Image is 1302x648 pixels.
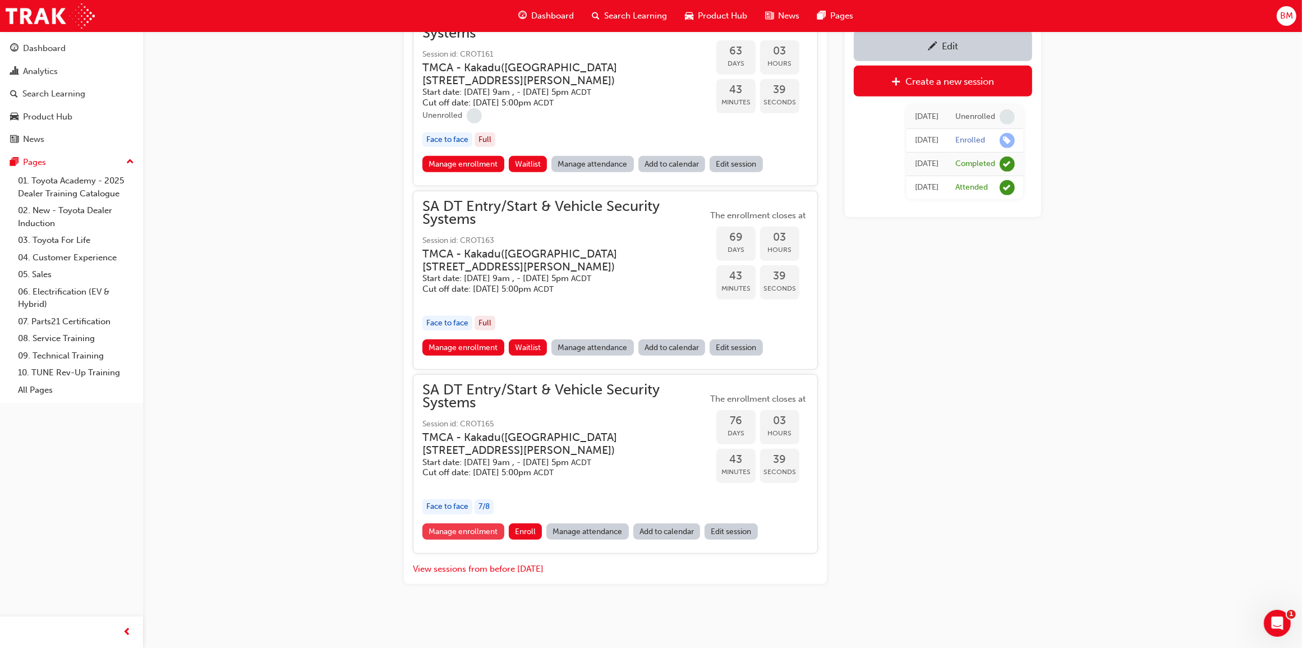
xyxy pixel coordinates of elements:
[716,84,756,96] span: 43
[707,393,808,406] span: The enrollment closes at
[716,453,756,466] span: 43
[422,499,472,514] div: Face to face
[716,57,756,70] span: Days
[422,48,707,61] span: Session id: CROT161
[676,4,756,27] a: car-iconProduct Hub
[760,270,799,283] span: 39
[955,135,985,146] div: Enrolled
[1000,133,1015,148] span: learningRecordVerb_ENROLL-icon
[583,4,676,27] a: search-iconSearch Learning
[13,347,139,365] a: 09. Technical Training
[716,96,756,109] span: Minutes
[716,231,756,244] span: 69
[760,84,799,96] span: 39
[915,134,938,147] div: Tue Aug 05 2025 11:31:54 GMT+0930 (Australian Central Standard Time)
[638,339,706,356] a: Add to calendar
[705,523,758,540] a: Edit session
[1280,10,1293,22] span: BM
[413,563,544,576] button: View sessions from before [DATE]
[778,10,799,22] span: News
[10,135,19,145] span: news-icon
[1000,109,1015,125] span: learningRecordVerb_NONE-icon
[4,152,139,173] button: Pages
[422,61,689,88] h3: TMCA - Kakadu ( [GEOGRAPHIC_DATA][STREET_ADDRESS][PERSON_NAME] )
[710,156,763,172] a: Edit session
[422,431,689,457] h3: TMCA - Kakadu ( [GEOGRAPHIC_DATA][STREET_ADDRESS][PERSON_NAME] )
[13,232,139,249] a: 03. Toyota For Life
[854,66,1032,96] a: Create a new session
[422,98,689,108] h5: Cut off date: [DATE] 5:00pm
[4,61,139,82] a: Analytics
[854,30,1032,61] a: Edit
[422,87,689,98] h5: Start date: [DATE] 9am , - [DATE] 5pm
[533,284,554,294] span: Australian Central Daylight Time ACDT
[716,282,756,295] span: Minutes
[515,527,536,536] span: Enroll
[23,111,72,123] div: Product Hub
[10,67,19,77] span: chart-icon
[475,316,495,331] div: Full
[551,156,634,172] a: Manage attendance
[928,42,937,53] span: pencil-icon
[638,156,706,172] a: Add to calendar
[422,247,689,274] h3: TMCA - Kakadu ( [GEOGRAPHIC_DATA][STREET_ADDRESS][PERSON_NAME] )
[571,274,591,283] span: Australian Central Daylight Time ACDT
[13,330,139,347] a: 08. Service Training
[760,415,799,428] span: 03
[955,112,995,122] div: Unenrolled
[515,343,541,352] span: Waitlist
[716,270,756,283] span: 43
[422,273,689,284] h5: Start date: [DATE] 9am , - [DATE] 5pm
[10,158,19,168] span: pages-icon
[760,466,799,479] span: Seconds
[10,112,19,122] span: car-icon
[4,38,139,59] a: Dashboard
[13,172,139,202] a: 01. Toyota Academy - 2025 Dealer Training Catalogue
[716,45,756,58] span: 63
[10,44,19,54] span: guage-icon
[915,111,938,123] div: Tue Aug 05 2025 11:32:34 GMT+0930 (Australian Central Standard Time)
[765,9,774,23] span: news-icon
[1287,610,1296,619] span: 1
[1277,6,1296,26] button: BM
[760,453,799,466] span: 39
[509,523,542,540] button: Enroll
[955,159,995,169] div: Completed
[515,159,541,169] span: Waitlist
[906,76,995,87] div: Create a new session
[422,14,707,39] span: SA DT Entry/Start & Vehicle Security Systems
[509,156,548,172] button: Waitlist
[422,14,808,177] button: SA DT Entry/Start & Vehicle Security SystemsSession id: CROT161TMCA - Kakadu([GEOGRAPHIC_DATA][ST...
[13,283,139,313] a: 06. Electrification (EV & Hybrid)
[915,181,938,194] div: Wed Feb 02 2011 00:30:00 GMT+1030 (Australian Central Daylight Time)
[4,36,139,152] button: DashboardAnalyticsSearch LearningProduct HubNews
[533,468,554,477] span: Australian Central Daylight Time ACDT
[6,3,95,29] a: Trak
[13,364,139,382] a: 10. TUNE Rev-Up Training
[422,156,504,172] a: Manage enrollment
[467,108,482,123] span: learningRecordVerb_NONE-icon
[955,182,988,193] div: Attended
[509,4,583,27] a: guage-iconDashboard
[716,243,756,256] span: Days
[760,243,799,256] span: Hours
[4,129,139,150] a: News
[4,84,139,104] a: Search Learning
[13,249,139,266] a: 04. Customer Experience
[571,458,591,467] span: Australian Central Daylight Time ACDT
[760,282,799,295] span: Seconds
[685,9,693,23] span: car-icon
[707,209,808,222] span: The enrollment closes at
[4,107,139,127] a: Product Hub
[475,499,494,514] div: 7 / 8
[551,339,634,356] a: Manage attendance
[126,155,134,169] span: up-icon
[422,284,689,295] h5: Cut off date: [DATE] 5:00pm
[915,158,938,171] div: Wed Feb 02 2011 22:30:00 GMT+1030 (Australian Central Daylight Time)
[422,523,504,540] a: Manage enrollment
[422,132,472,148] div: Face to face
[817,9,826,23] span: pages-icon
[808,4,862,27] a: pages-iconPages
[760,45,799,58] span: 03
[698,10,747,22] span: Product Hub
